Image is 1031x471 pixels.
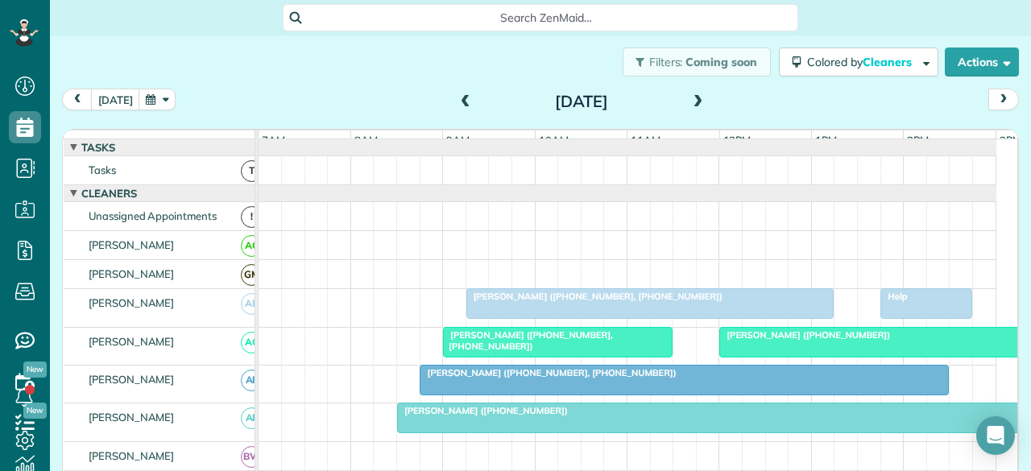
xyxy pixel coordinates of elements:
span: 1pm [812,134,840,147]
span: 2pm [904,134,932,147]
span: 3pm [996,134,1025,147]
span: Unassigned Appointments [85,209,220,222]
span: Tasks [85,163,119,176]
span: GM [241,264,263,286]
span: 7am [259,134,288,147]
span: AC [241,332,263,353]
span: [PERSON_NAME] [85,411,178,423]
span: Cleaners [78,187,140,200]
span: [PERSON_NAME] ([PHONE_NUMBER]) [718,329,891,341]
span: Coming soon [685,55,758,69]
span: AB [241,293,263,315]
span: 10am [536,134,572,147]
div: Open Intercom Messenger [976,416,1015,455]
button: Colored byCleaners [779,48,938,76]
button: next [988,89,1019,110]
span: [PERSON_NAME] [85,238,178,251]
span: Tasks [78,141,118,154]
span: AC [241,235,263,257]
span: Colored by [807,55,917,69]
span: [PERSON_NAME] [85,373,178,386]
span: Help [880,291,908,302]
span: 9am [443,134,473,147]
span: [PERSON_NAME] ([PHONE_NUMBER], [PHONE_NUMBER]) [442,329,613,352]
span: [PERSON_NAME] [85,267,178,280]
span: [PERSON_NAME] [85,296,178,309]
span: Cleaners [863,55,914,69]
span: 12pm [720,134,755,147]
span: [PERSON_NAME] [85,335,178,348]
span: New [23,362,47,378]
span: AF [241,370,263,391]
span: T [241,160,263,182]
span: 8am [351,134,381,147]
button: prev [62,89,93,110]
button: Actions [945,48,1019,76]
span: [PERSON_NAME] [85,449,178,462]
span: [PERSON_NAME] ([PHONE_NUMBER]) [396,405,569,416]
span: BW [241,446,263,468]
button: [DATE] [91,89,140,110]
span: [PERSON_NAME] ([PHONE_NUMBER], [PHONE_NUMBER]) [419,367,677,378]
span: [PERSON_NAME] ([PHONE_NUMBER], [PHONE_NUMBER]) [466,291,723,302]
h2: [DATE] [481,93,682,110]
span: Filters: [649,55,683,69]
span: AF [241,407,263,429]
span: ! [241,206,263,228]
span: 11am [627,134,664,147]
